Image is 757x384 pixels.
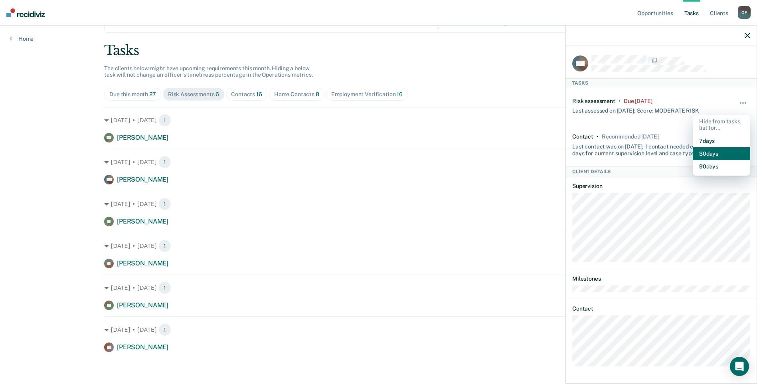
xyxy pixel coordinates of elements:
[624,98,652,105] div: Due 2 years ago
[738,6,751,19] div: O F
[117,218,168,225] span: [PERSON_NAME]
[104,114,653,127] div: [DATE] • [DATE]
[572,140,721,157] div: Last contact was on [DATE]; 1 contact needed every 45 days for current supervision level and case...
[117,176,168,183] span: [PERSON_NAME]
[104,156,653,168] div: [DATE] • [DATE]
[168,91,219,98] div: Risk Assessments
[566,167,757,176] div: Client Details
[572,98,615,105] div: Risk assessment
[693,135,750,147] button: 7 days
[117,259,168,267] span: [PERSON_NAME]
[104,281,653,294] div: [DATE] • [DATE]
[158,198,171,210] span: 1
[730,357,749,376] div: Open Intercom Messenger
[231,91,262,98] div: Contacts
[572,104,699,114] div: Last assessed on [DATE]; Score: MODERATE RISK
[158,323,171,336] span: 1
[331,91,403,98] div: Employment Verification
[693,160,750,173] button: 90 days
[572,183,750,190] dt: Supervision
[104,42,653,59] div: Tasks
[693,115,750,135] div: Hide from tasks list for...
[149,91,156,97] span: 27
[566,78,757,88] div: Tasks
[619,98,621,105] div: •
[397,91,403,97] span: 16
[117,134,168,141] span: [PERSON_NAME]
[117,343,168,351] span: [PERSON_NAME]
[158,156,171,168] span: 1
[572,305,750,312] dt: Contact
[158,240,171,252] span: 1
[256,91,262,97] span: 16
[117,301,168,309] span: [PERSON_NAME]
[104,323,653,336] div: [DATE] • [DATE]
[572,133,593,140] div: Contact
[693,147,750,160] button: 30 days
[597,133,599,140] div: •
[274,91,319,98] div: Home Contacts
[104,65,313,78] span: The clients below might have upcoming requirements this month. Hiding a below task will not chang...
[6,8,45,17] img: Recidiviz
[104,198,653,210] div: [DATE] • [DATE]
[602,133,658,140] div: Recommended in 8 days
[158,281,171,294] span: 1
[215,91,219,97] span: 6
[158,114,171,127] span: 1
[572,275,750,282] dt: Milestones
[104,240,653,252] div: [DATE] • [DATE]
[316,91,319,97] span: 8
[109,91,156,98] div: Due this month
[10,35,34,42] a: Home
